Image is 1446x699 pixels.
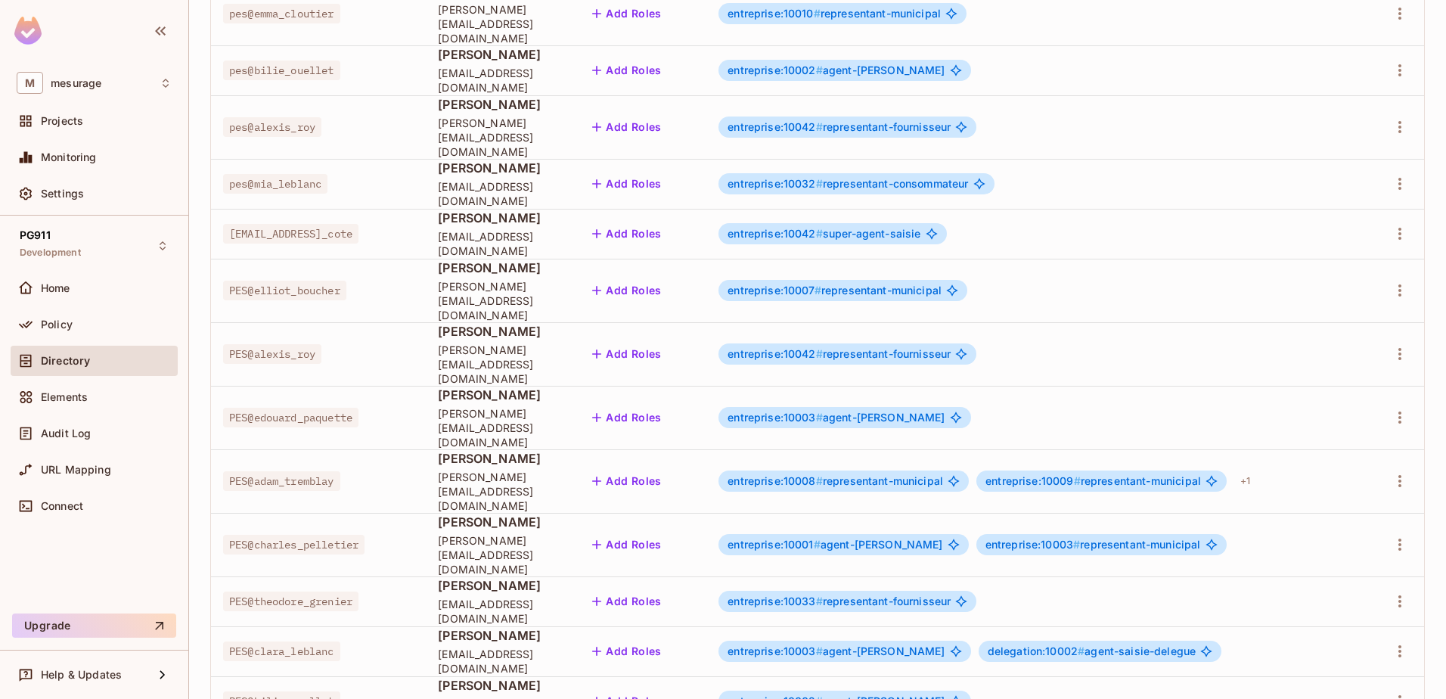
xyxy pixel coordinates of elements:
span: # [816,64,823,76]
span: [PERSON_NAME] [438,627,562,644]
span: [PERSON_NAME] [438,387,562,403]
span: Elements [41,391,88,403]
span: [PERSON_NAME] [438,450,562,467]
span: Monitoring [41,151,97,163]
span: [PERSON_NAME] [438,46,562,63]
button: Add Roles [586,589,668,614]
span: entreprise:10009 [985,474,1081,487]
span: # [816,227,823,240]
span: representant-municipal [728,475,943,487]
span: # [814,7,821,20]
span: Home [41,282,70,294]
span: [PERSON_NAME][EMAIL_ADDRESS][DOMAIN_NAME] [438,343,562,386]
span: entreprise:10002 [728,64,823,76]
span: Audit Log [41,427,91,440]
span: [PERSON_NAME][EMAIL_ADDRESS][DOMAIN_NAME] [438,470,562,513]
span: representant-fournisseur [728,348,951,360]
span: [PERSON_NAME][EMAIL_ADDRESS][DOMAIN_NAME] [438,116,562,159]
span: Projects [41,115,83,127]
span: entreprise:10007 [728,284,821,297]
span: # [816,474,823,487]
span: Development [20,247,81,259]
span: super-agent-saisie [728,228,920,240]
span: agent-[PERSON_NAME] [728,64,945,76]
span: agent-[PERSON_NAME] [728,412,945,424]
button: Add Roles [586,172,668,196]
span: # [1074,474,1081,487]
span: PES@edouard_paquette [223,408,358,427]
button: Add Roles [586,469,668,493]
span: # [1078,645,1084,657]
span: entreprise:10033 [728,595,823,607]
button: Upgrade [12,614,176,638]
span: PES@elliot_boucher [223,281,346,300]
span: # [816,411,823,424]
span: [PERSON_NAME][EMAIL_ADDRESS][DOMAIN_NAME] [438,2,562,45]
span: PG911 [20,229,51,241]
span: representant-consommateur [728,178,968,190]
span: PES@adam_tremblay [223,471,340,491]
span: PES@alexis_roy [223,344,321,364]
span: representant-municipal [728,284,942,297]
span: PES@clara_leblanc [223,642,340,661]
span: PES@theodore_grenier [223,592,358,611]
span: entreprise:10042 [728,347,823,360]
button: Add Roles [586,639,668,663]
span: entreprise:10042 [728,120,823,133]
span: pes@emma_cloutier [223,4,340,23]
span: # [816,595,823,607]
button: Add Roles [586,58,668,82]
span: pes@bilie_ouellet [223,61,340,80]
span: [PERSON_NAME] [438,96,562,113]
span: representant-municipal [985,539,1201,551]
span: # [1073,538,1080,551]
span: Settings [41,188,84,200]
span: [PERSON_NAME][EMAIL_ADDRESS][DOMAIN_NAME] [438,406,562,449]
span: [EMAIL_ADDRESS][DOMAIN_NAME] [438,66,562,95]
span: pes@alexis_roy [223,117,321,137]
button: Add Roles [586,533,668,557]
span: # [816,645,823,657]
span: [EMAIL_ADDRESS][DOMAIN_NAME] [438,229,562,258]
button: Add Roles [586,222,668,246]
button: Add Roles [586,115,668,139]
span: [EMAIL_ADDRESS]_cote [223,224,358,244]
span: entreprise:10042 [728,227,823,240]
span: [PERSON_NAME] [438,323,562,340]
button: Add Roles [586,2,668,26]
span: Workspace: mesurage [51,77,101,89]
span: delegation:10002 [988,645,1085,657]
button: Add Roles [586,405,668,430]
span: Directory [41,355,90,367]
div: + 1 [1234,469,1256,493]
button: Add Roles [586,278,668,303]
span: representant-municipal [985,475,1201,487]
span: representant-fournisseur [728,121,951,133]
span: entreprise:10008 [728,474,823,487]
span: # [815,284,821,297]
span: agent-[PERSON_NAME] [728,539,942,551]
span: # [816,177,823,190]
span: entreprise:10003 [728,411,823,424]
span: [PERSON_NAME] [438,677,562,694]
span: [PERSON_NAME] [438,259,562,276]
span: Help & Updates [41,669,122,681]
span: M [17,72,43,94]
span: entreprise:10003 [728,645,823,657]
span: agent-[PERSON_NAME] [728,645,945,657]
span: [PERSON_NAME][EMAIL_ADDRESS][DOMAIN_NAME] [438,279,562,322]
span: PES@charles_pelletier [223,535,365,555]
span: [EMAIL_ADDRESS][DOMAIN_NAME] [438,179,562,208]
span: [EMAIL_ADDRESS][DOMAIN_NAME] [438,597,562,626]
span: [PERSON_NAME] [438,514,562,530]
span: Policy [41,318,73,331]
span: entreprise:10032 [728,177,823,190]
span: [PERSON_NAME] [438,577,562,594]
span: Connect [41,500,83,512]
span: # [816,347,823,360]
span: URL Mapping [41,464,111,476]
span: agent-saisie-delegue [988,645,1196,657]
span: [PERSON_NAME][EMAIL_ADDRESS][DOMAIN_NAME] [438,533,562,576]
span: entreprise:10010 [728,7,821,20]
span: [PERSON_NAME] [438,210,562,226]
